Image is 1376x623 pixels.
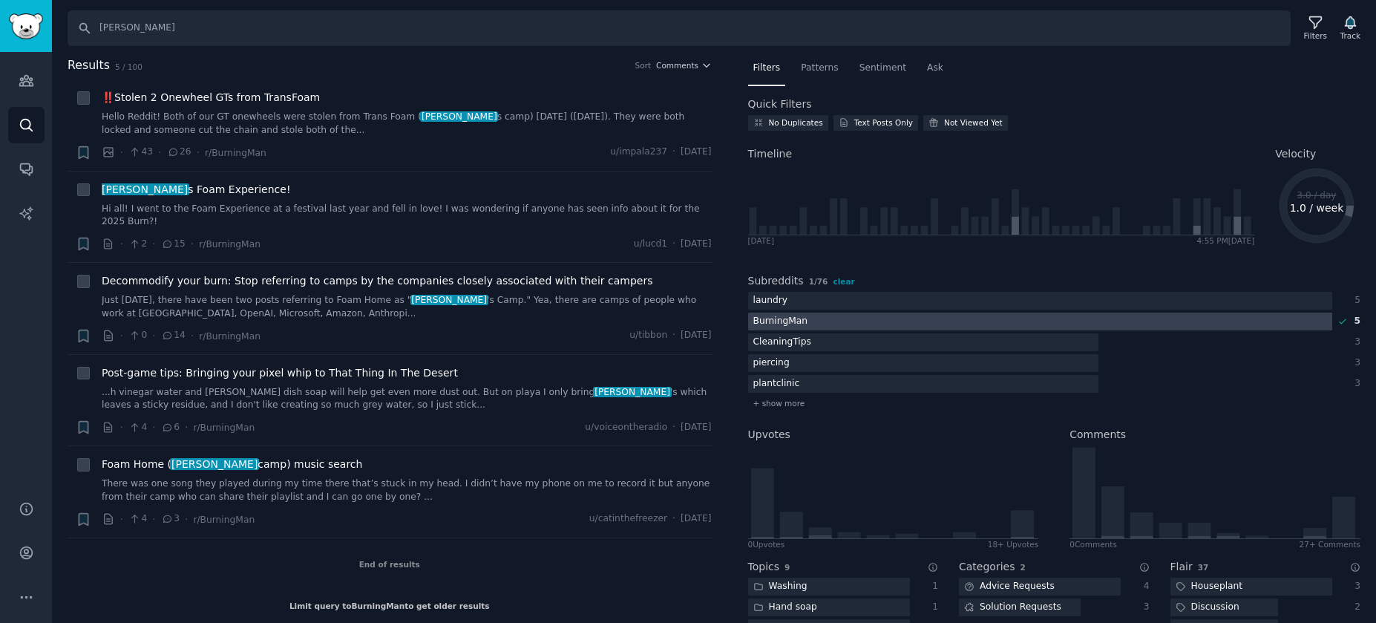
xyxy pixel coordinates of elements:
span: · [158,145,161,160]
span: 3 [161,512,180,526]
a: Foam Home ([PERSON_NAME]camp) music search [102,457,362,472]
h2: Upvotes [748,427,790,443]
span: 2 [1020,563,1025,572]
span: Patterns [801,62,838,75]
span: Comments [656,60,698,71]
span: · [672,512,675,526]
div: CleaningTips [748,333,816,352]
div: No Duplicates [769,117,823,128]
span: · [120,328,123,344]
span: · [152,236,155,252]
div: BurningMan [748,313,813,331]
div: 1 [925,580,939,593]
span: Velocity [1275,146,1316,162]
h2: Quick Filters [748,97,812,112]
span: clear [833,277,854,286]
span: u/lucd1 [634,238,667,251]
span: · [672,329,675,342]
div: Track [1340,30,1360,41]
h2: Topics [748,559,780,575]
a: [PERSON_NAME]s Foam Experience! [102,182,291,198]
span: · [672,238,675,251]
span: · [120,512,123,527]
div: 3 [1348,356,1361,370]
span: 1 / 76 [809,277,828,286]
span: · [120,145,123,160]
div: 18+ Upvotes [988,539,1039,549]
div: Washing [748,578,813,596]
span: · [185,512,188,527]
span: · [191,328,194,344]
span: u/voiceontheradio [585,421,667,434]
input: Search Keyword [68,10,1291,46]
span: 26 [167,146,191,159]
div: Not Viewed Yet [944,117,1003,128]
text: 1.0 / week [1290,202,1345,214]
div: 4:55 PM [DATE] [1196,235,1254,246]
h2: Comments [1069,427,1126,443]
div: 0 Upvote s [748,539,785,549]
span: Timeline [748,146,793,162]
div: 5 [1348,315,1361,328]
img: GummySearch logo [9,13,43,39]
a: Post-game tips: Bringing your pixel whip to That Thing In The Desert [102,365,458,381]
span: s Foam Experience! [102,182,291,198]
span: Foam Home ( camp) music search [102,457,362,472]
span: 15 [161,238,186,251]
div: plantclinic [748,375,805,394]
span: [PERSON_NAME] [410,295,488,305]
div: Advice Requests [959,578,1060,596]
div: 4 [1136,580,1150,593]
a: Hi all! I went to the Foam Experience at a festival last year and fell in love! I was wondering i... [102,203,712,229]
div: 3 [1136,601,1150,614]
div: 5 [1348,294,1361,307]
div: Limit query to BurningMan to get older results [289,601,490,611]
span: 4 [128,421,147,434]
span: u/impala237 [610,146,667,159]
h2: Categories [959,559,1015,575]
button: Comments [656,60,711,71]
span: [PERSON_NAME] [593,387,671,397]
div: [DATE] [748,235,775,246]
span: r/BurningMan [205,148,266,158]
button: Track [1335,13,1366,44]
div: Filters [1304,30,1327,41]
span: · [672,146,675,159]
div: 3 [1348,580,1361,593]
div: Discussion [1170,598,1245,617]
span: [PERSON_NAME] [100,183,189,195]
span: Results [68,56,110,75]
span: 43 [128,146,153,159]
div: 27+ Comments [1300,539,1360,549]
span: · [197,145,200,160]
span: r/BurningMan [199,239,261,249]
div: Solution Requests [959,598,1067,617]
span: · [152,420,155,435]
a: ‼️Stolen 2 Onewheel GTs from TransFoam [102,90,320,105]
span: · [152,328,155,344]
div: 1 [925,601,939,614]
span: Sentiment [859,62,906,75]
span: u/catinthefreezer [589,512,667,526]
div: End of results [68,538,712,590]
div: 2 [1348,601,1361,614]
span: 6 [161,421,180,434]
a: ...h vinegar water and [PERSON_NAME] dish soap will help get even more dust out. But on playa I o... [102,386,712,412]
span: · [120,236,123,252]
div: Text Posts Only [854,117,913,128]
div: laundry [748,292,793,310]
div: 0 Comment s [1069,539,1117,549]
span: [DATE] [681,421,711,434]
span: · [120,420,123,435]
span: [DATE] [681,512,711,526]
span: · [672,421,675,434]
span: [DATE] [681,238,711,251]
h2: Flair [1170,559,1193,575]
span: Filters [753,62,781,75]
a: Hello Reddit! Both of our GT onewheels were stolen from Trans Foam ([PERSON_NAME]s camp) [DATE] (... [102,111,712,137]
div: Houseplant [1170,578,1248,596]
span: 2 [128,238,147,251]
span: [DATE] [681,146,711,159]
span: u/tibbon [629,329,667,342]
